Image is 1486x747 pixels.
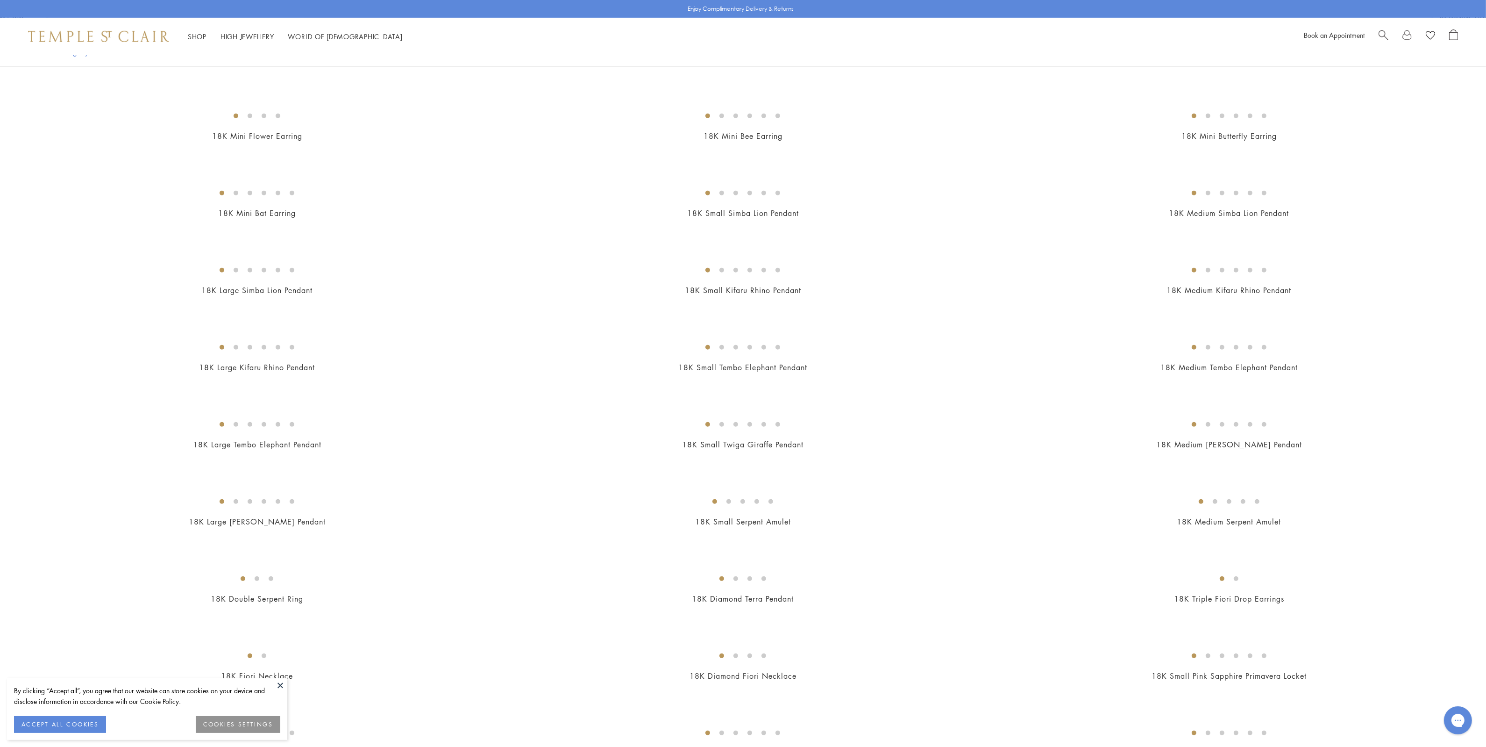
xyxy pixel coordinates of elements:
a: 18K Medium Serpent Amulet [1177,517,1281,527]
a: 18K Small Simba Lion Pendant [687,208,799,218]
button: ACCEPT ALL COOKIES [14,716,106,733]
a: 18K Medium Simba Lion Pendant [1169,208,1289,218]
a: 18K Diamond Terra Pendant [692,594,794,604]
a: 18K Double Serpent Ring [211,594,303,604]
a: 18K Mini Bat Earring [218,208,296,218]
p: Enjoy Complimentary Delivery & Returns [688,4,794,14]
a: 18K Large Kifaru Rhino Pendant [199,362,315,373]
nav: Main navigation [188,31,403,43]
a: 18K Small Tembo Elephant Pendant [678,362,807,373]
a: 18K Large Simba Lion Pendant [201,285,313,295]
a: 18K Small Serpent Amulet [695,517,791,527]
a: 18K Large Tembo Elephant Pendant [193,439,321,450]
a: 18K Mini Flower Earring [212,131,302,141]
a: 18K Medium [PERSON_NAME] Pendant [1156,439,1302,450]
a: World of [DEMOGRAPHIC_DATA]World of [DEMOGRAPHIC_DATA] [288,32,403,41]
a: 18K Small Kifaru Rhino Pendant [685,285,801,295]
a: 18K Medium Tembo Elephant Pendant [1160,362,1298,373]
a: 18K Small Pink Sapphire Primavera Locket [1152,671,1307,681]
div: By clicking “Accept all”, you agree that our website can store cookies on your device and disclos... [14,685,280,707]
iframe: Gorgias live chat messenger [1439,703,1477,738]
a: ShopShop [188,32,206,41]
a: 18K Large [PERSON_NAME] Pendant [189,517,326,527]
button: COOKIES SETTINGS [196,716,280,733]
a: 18K Fiori Necklace [221,671,293,681]
a: 18K Diamond Fiori Necklace [690,671,796,681]
a: Search [1379,29,1388,43]
a: 18K Medium Kifaru Rhino Pendant [1166,285,1291,295]
a: Book an Appointment [1304,30,1365,40]
a: 18K Mini Butterfly Earring [1181,131,1277,141]
a: View Wishlist [1426,29,1435,43]
a: 18K Mini Bee Earring [704,131,782,141]
a: Open Shopping Bag [1449,29,1458,43]
a: 18K Triple Fiori Drop Earrings [1174,594,1284,604]
img: Temple St. Clair [28,31,169,42]
a: High JewelleryHigh Jewellery [220,32,274,41]
a: 18K Small Twiga Giraffe Pendant [682,439,803,450]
